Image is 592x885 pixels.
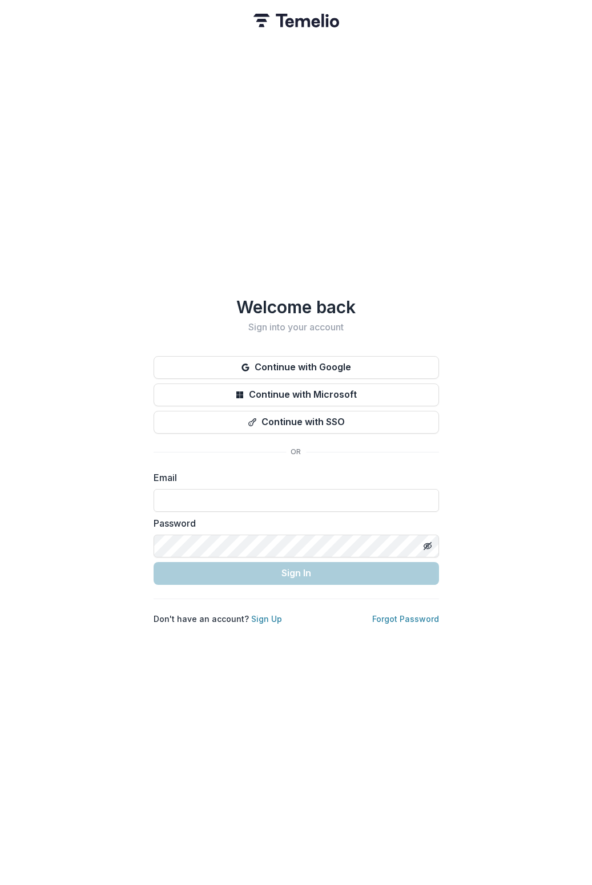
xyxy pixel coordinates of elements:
[253,14,339,27] img: Temelio
[154,613,282,625] p: Don't have an account?
[372,614,439,624] a: Forgot Password
[154,383,439,406] button: Continue with Microsoft
[154,562,439,585] button: Sign In
[154,471,432,484] label: Email
[154,516,432,530] label: Password
[154,411,439,434] button: Continue with SSO
[251,614,282,624] a: Sign Up
[154,356,439,379] button: Continue with Google
[418,537,437,555] button: Toggle password visibility
[154,297,439,317] h1: Welcome back
[154,322,439,333] h2: Sign into your account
